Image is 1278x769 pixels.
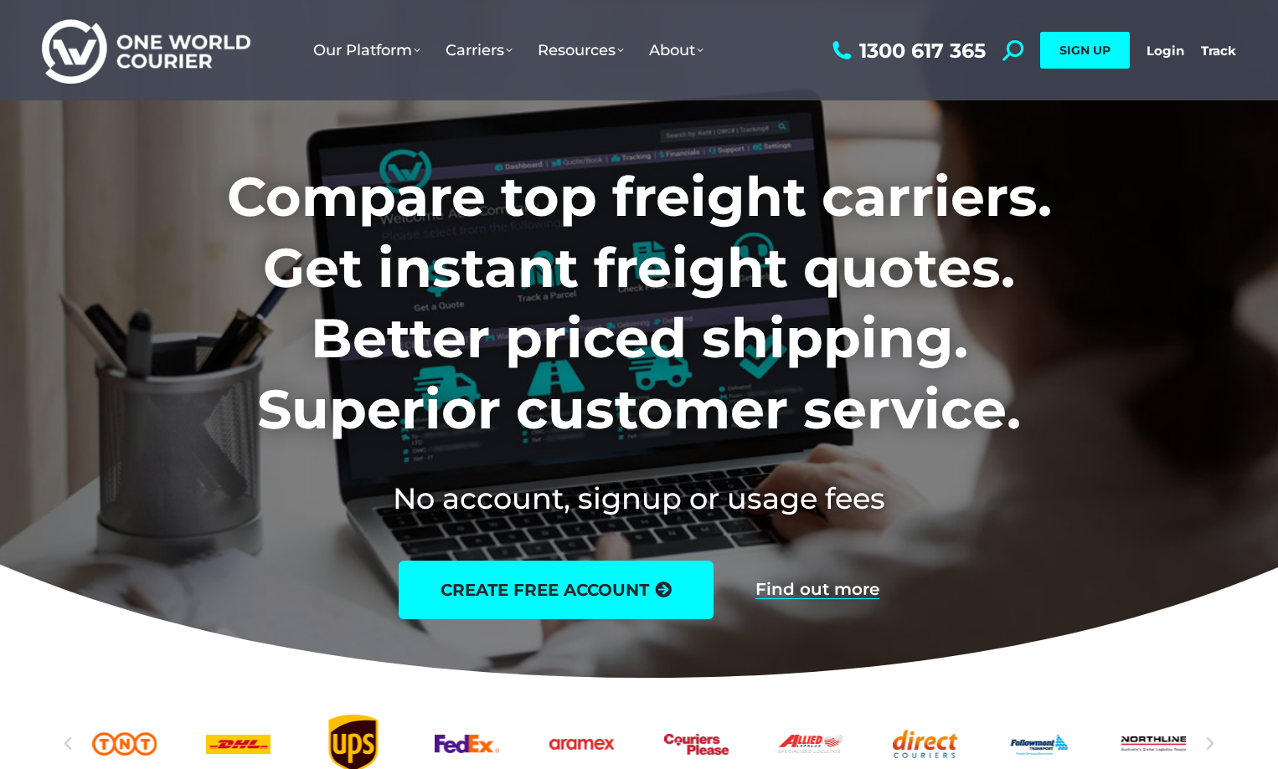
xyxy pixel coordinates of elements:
[301,24,433,76] a: Our Platform
[1059,43,1111,58] span: SIGN UP
[649,41,703,59] span: About
[1147,43,1184,59] a: Login
[433,24,525,76] a: Carriers
[538,41,624,59] span: Resources
[116,161,1162,444] h1: Compare top freight carriers. Get instant freight quotes. Better priced shipping. Superior custom...
[42,17,250,85] img: One World Courier
[636,24,716,76] a: About
[399,561,714,619] a: create free account
[828,40,986,61] a: 1300 617 365
[313,41,420,59] span: Our Platform
[446,41,513,59] span: Carriers
[1201,43,1236,59] a: Track
[116,478,1162,519] h2: No account, signup or usage fees
[525,24,636,76] a: Resources
[1040,32,1130,69] a: SIGN UP
[755,581,879,599] a: Find out more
